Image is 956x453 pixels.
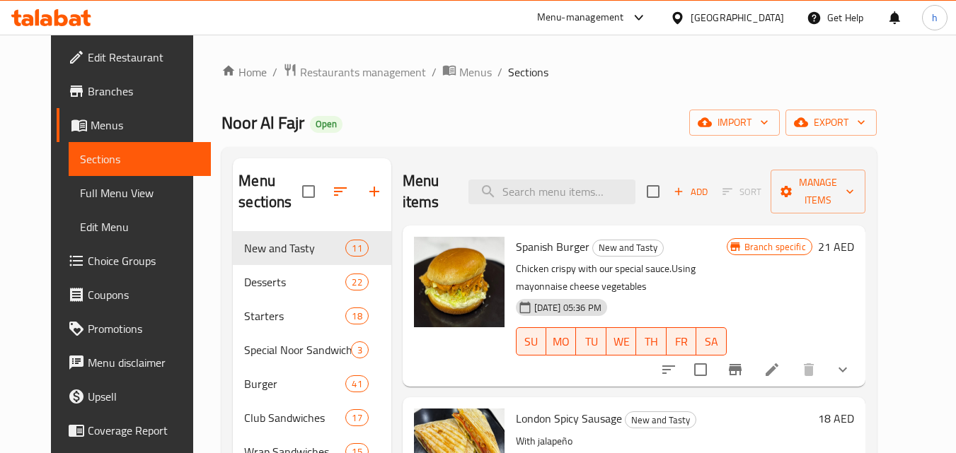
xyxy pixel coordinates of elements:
[516,327,546,355] button: SU
[233,265,391,299] div: Desserts22
[516,408,622,429] span: London Spicy Sausage
[739,240,812,254] span: Branch specific
[626,412,696,428] span: New and Tasty
[834,361,851,378] svg: Show Choices
[346,310,367,323] span: 18
[636,327,666,355] button: TH
[414,237,505,327] img: Spanish Burger
[345,375,368,392] div: items
[403,170,451,213] h2: Menu items
[593,240,663,256] span: New and Tasty
[701,114,768,131] span: import
[516,236,589,257] span: Spanish Burger
[508,64,548,81] span: Sections
[88,49,200,66] span: Edit Restaurant
[283,63,426,81] a: Restaurants management
[932,10,938,25] span: h
[238,170,301,213] h2: Menu sections
[88,320,200,337] span: Promotions
[88,422,200,439] span: Coverage Report
[57,278,211,312] a: Coupons
[233,401,391,435] div: Club Sandwiches17
[771,170,865,213] button: Manage items
[792,353,826,387] button: delete
[80,218,200,235] span: Edit Menu
[244,341,350,358] div: Special Noor Sandwiches
[468,180,635,204] input: search
[529,301,607,314] span: [DATE] 05:36 PM
[606,327,636,355] button: WE
[691,10,784,25] div: [GEOGRAPHIC_DATA]
[672,184,710,200] span: Add
[546,327,576,355] button: MO
[576,327,606,355] button: TU
[522,331,541,352] span: SU
[797,114,865,131] span: export
[668,181,713,203] span: Add item
[686,355,715,384] span: Select to update
[352,343,368,357] span: 3
[612,331,630,352] span: WE
[88,286,200,303] span: Coupons
[233,231,391,265] div: New and Tasty11
[233,367,391,401] div: Burger41
[667,327,696,355] button: FR
[552,331,570,352] span: MO
[432,64,437,81] li: /
[696,327,726,355] button: SA
[351,341,369,358] div: items
[221,63,876,81] nav: breadcrumb
[652,353,686,387] button: sort-choices
[689,110,780,136] button: import
[346,276,367,289] span: 22
[625,411,696,428] div: New and Tasty
[323,175,357,208] span: Sort sections
[272,64,277,81] li: /
[57,74,211,108] a: Branches
[672,331,691,352] span: FR
[442,63,492,81] a: Menus
[818,408,854,428] h6: 18 AED
[357,175,391,208] button: Add section
[221,64,267,81] a: Home
[702,331,720,352] span: SA
[244,273,345,290] span: Desserts
[221,107,304,139] span: Noor Al Fajr
[782,174,854,209] span: Manage items
[300,64,426,81] span: Restaurants management
[346,377,367,391] span: 41
[294,177,323,206] span: Select all sections
[516,260,727,295] p: Chicken crispy with our special sauce.Using mayonnaise cheese vegetables
[80,184,200,201] span: Full Menu View
[346,242,367,255] span: 11
[713,181,771,203] span: Select section first
[88,388,200,405] span: Upsell
[57,380,211,413] a: Upsell
[244,375,345,392] div: Burger
[826,353,860,387] button: show more
[516,433,812,450] p: With jalapeño
[345,307,368,324] div: items
[57,108,211,142] a: Menus
[785,110,877,136] button: export
[668,181,713,203] button: Add
[233,333,391,367] div: Special Noor Sandwiches3
[69,142,211,176] a: Sections
[69,210,211,244] a: Edit Menu
[818,237,854,257] h6: 21 AED
[764,361,781,378] a: Edit menu item
[244,307,345,324] span: Starters
[244,409,345,426] span: Club Sandwiches
[345,273,368,290] div: items
[69,176,211,210] a: Full Menu View
[80,151,200,167] span: Sections
[233,299,391,333] div: Starters18
[57,312,211,346] a: Promotions
[57,244,211,278] a: Choice Groups
[244,240,345,257] span: New and Tasty
[57,346,211,380] a: Menu disclaimer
